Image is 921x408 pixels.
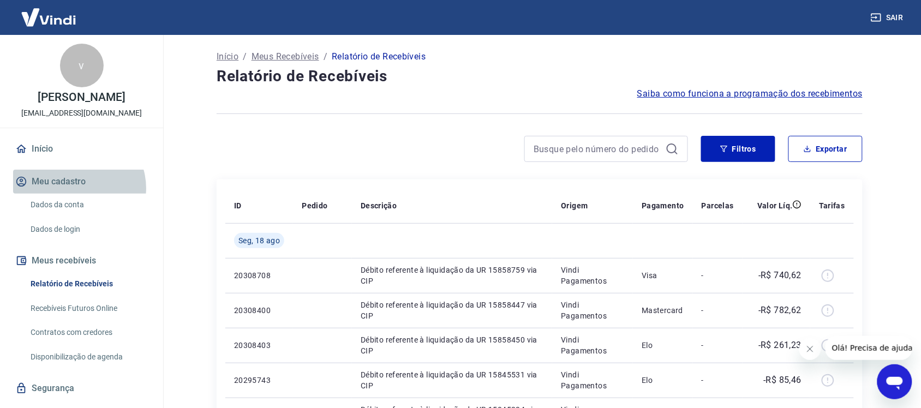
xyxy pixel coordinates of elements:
[361,200,397,211] p: Descrição
[799,338,821,360] iframe: Fechar mensagem
[764,374,802,387] p: -R$ 85,46
[561,334,624,356] p: Vindi Pagamentos
[243,50,247,63] p: /
[234,305,284,316] p: 20308400
[26,321,150,344] a: Contratos com credores
[21,107,142,119] p: [EMAIL_ADDRESS][DOMAIN_NAME]
[217,50,238,63] a: Início
[26,218,150,241] a: Dados de login
[642,375,684,386] p: Elo
[561,200,588,211] p: Origem
[758,304,802,317] p: -R$ 782,62
[361,369,543,391] p: Débito referente à liquidação da UR 15845531 via CIP
[252,50,319,63] a: Meus Recebíveis
[234,200,242,211] p: ID
[758,269,802,282] p: -R$ 740,62
[758,339,802,352] p: -R$ 261,23
[238,235,280,246] span: Seg, 18 ago
[234,270,284,281] p: 20308708
[13,376,150,400] a: Segurança
[13,1,84,34] img: Vindi
[702,340,734,351] p: -
[642,340,684,351] p: Elo
[361,265,543,286] p: Débito referente à liquidação da UR 15858759 via CIP
[361,299,543,321] p: Débito referente à liquidação da UR 15858447 via CIP
[13,170,150,194] button: Meu cadastro
[826,336,912,360] iframe: Mensagem da empresa
[234,340,284,351] p: 20308403
[788,136,863,162] button: Exportar
[561,265,624,286] p: Vindi Pagamentos
[877,364,912,399] iframe: Botão para abrir a janela de mensagens
[561,299,624,321] p: Vindi Pagamentos
[26,273,150,295] a: Relatório de Recebíveis
[60,44,104,87] div: v
[702,270,734,281] p: -
[757,200,793,211] p: Valor Líq.
[13,249,150,273] button: Meus recebíveis
[637,87,863,100] a: Saiba como funciona a programação dos recebimentos
[13,137,150,161] a: Início
[702,305,734,316] p: -
[819,200,845,211] p: Tarifas
[561,369,624,391] p: Vindi Pagamentos
[234,375,284,386] p: 20295743
[26,346,150,368] a: Disponibilização de agenda
[642,305,684,316] p: Mastercard
[702,375,734,386] p: -
[7,8,92,16] span: Olá! Precisa de ajuda?
[26,194,150,216] a: Dados da conta
[324,50,327,63] p: /
[332,50,426,63] p: Relatório de Recebíveis
[642,270,684,281] p: Visa
[217,65,863,87] h4: Relatório de Recebíveis
[302,200,327,211] p: Pedido
[534,141,661,157] input: Busque pelo número do pedido
[869,8,908,28] button: Sair
[702,200,734,211] p: Parcelas
[361,334,543,356] p: Débito referente à liquidação da UR 15858450 via CIP
[701,136,775,162] button: Filtros
[26,297,150,320] a: Recebíveis Futuros Online
[642,200,684,211] p: Pagamento
[38,92,125,103] p: [PERSON_NAME]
